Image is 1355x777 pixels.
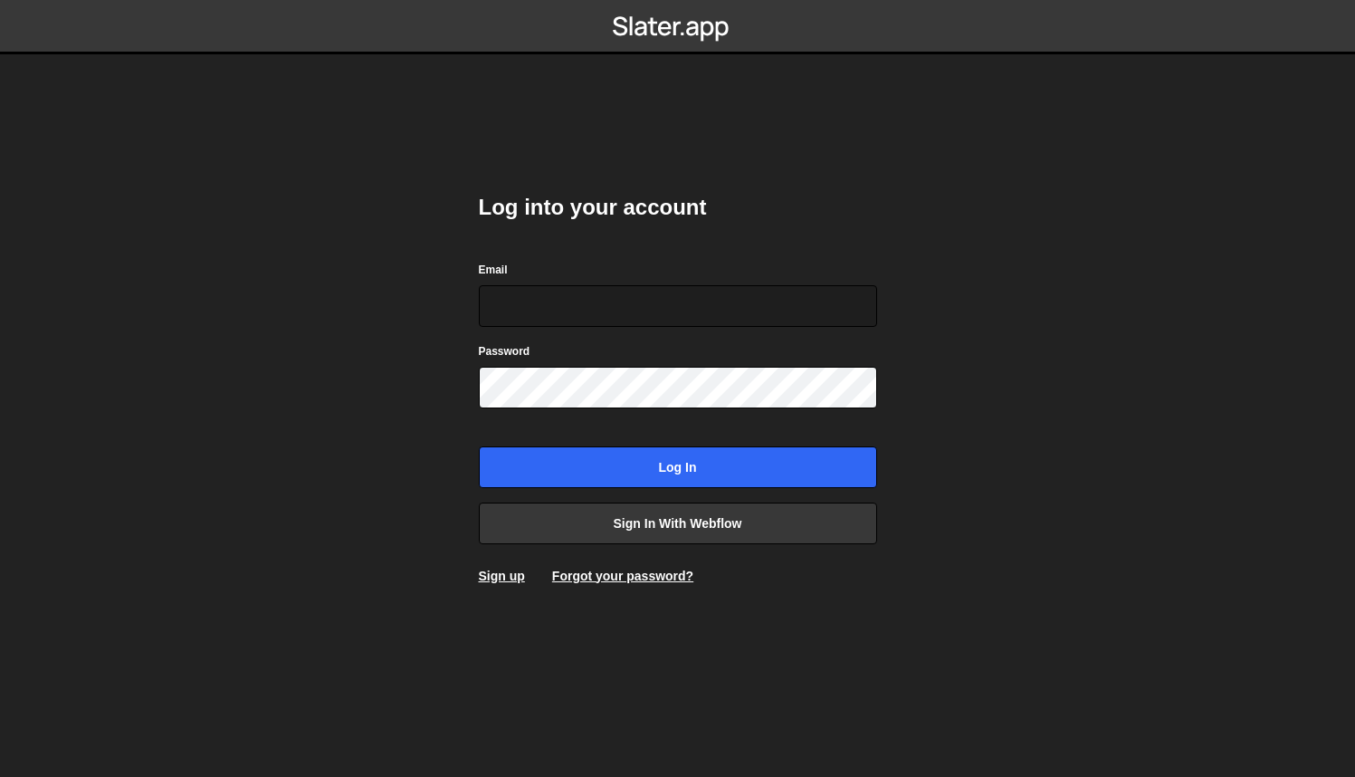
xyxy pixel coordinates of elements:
[479,569,525,583] a: Sign up
[479,342,530,360] label: Password
[479,193,877,222] h2: Log into your account
[552,569,693,583] a: Forgot your password?
[479,446,877,488] input: Log in
[479,503,877,544] a: Sign in with Webflow
[479,261,508,279] label: Email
